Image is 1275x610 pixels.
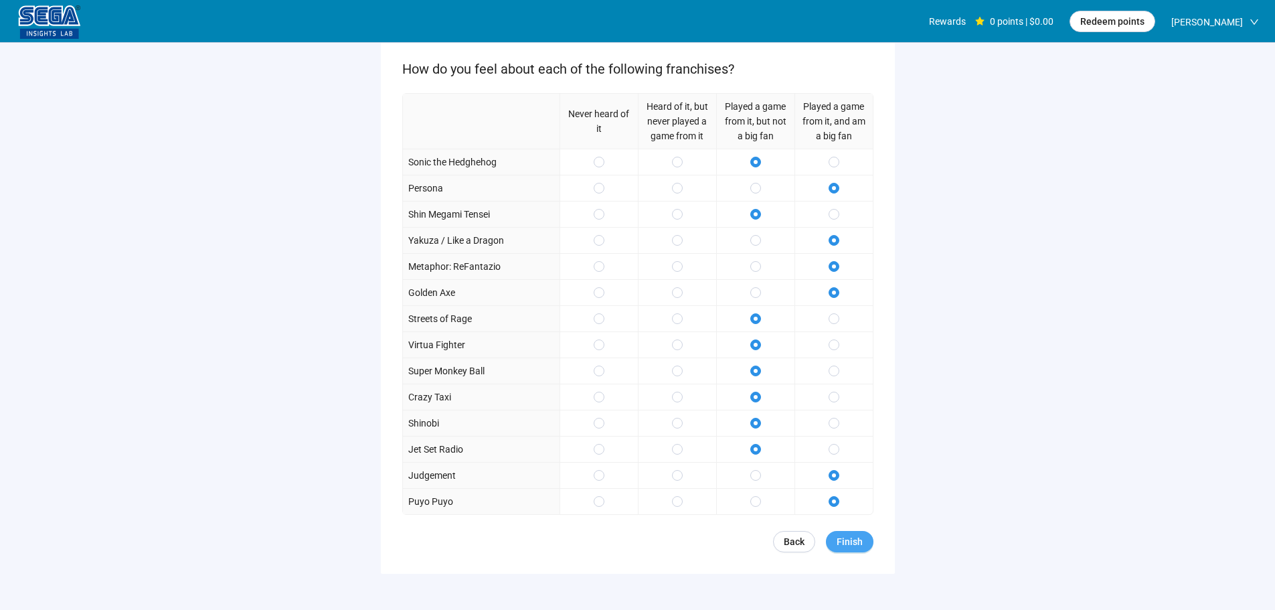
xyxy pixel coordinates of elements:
p: Streets of Rage [408,311,472,326]
p: Shin Megami Tensei [408,207,490,222]
button: Finish [826,531,873,552]
p: Yakuza / Like a Dragon [408,233,504,248]
p: Virtua Fighter [408,337,465,352]
span: [PERSON_NAME] [1171,1,1243,44]
p: Persona [408,181,443,196]
p: Crazy Taxi [408,390,451,404]
span: star [975,17,985,26]
a: Back [773,531,815,552]
p: Shinobi [408,416,439,431]
p: Metaphor: ReFantazio [408,259,501,274]
p: Played a game from it, and am a big fan [800,99,867,143]
p: Judgement [408,468,456,483]
p: Super Monkey Ball [408,364,485,378]
p: Heard of it, but never played a game from it [644,99,711,143]
p: Golden Axe [408,285,455,300]
button: Redeem points [1070,11,1155,32]
span: Finish [837,534,863,549]
span: Redeem points [1080,14,1144,29]
p: Puyo Puyo [408,494,453,509]
p: Never heard of it [566,106,632,136]
p: Jet Set Radio [408,442,463,457]
p: Sonic the Hedghehog [408,155,497,169]
p: How do you feel about each of the following franchises? [402,59,873,80]
span: Back [784,534,804,549]
p: Played a game from it, but not a big fan [722,99,789,143]
span: down [1250,17,1259,27]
